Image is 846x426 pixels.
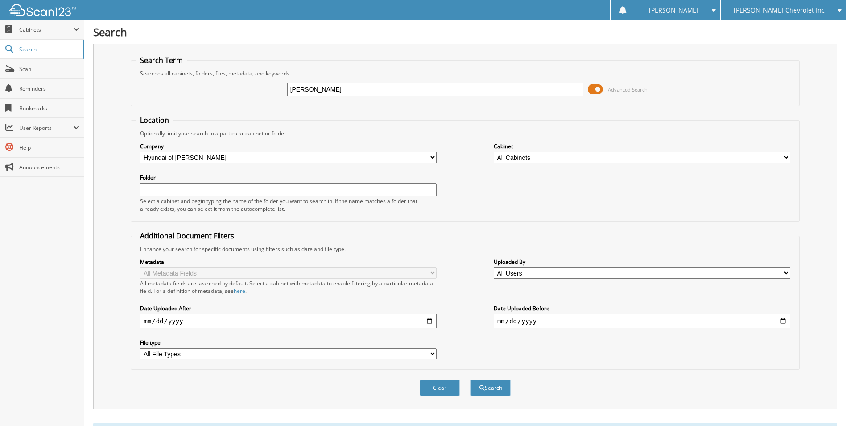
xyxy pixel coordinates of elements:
span: Announcements [19,163,79,171]
label: Company [140,142,437,150]
legend: Additional Document Filters [136,231,239,241]
div: Optionally limit your search to a particular cabinet or folder [136,129,794,137]
span: [PERSON_NAME] [649,8,699,13]
span: Advanced Search [608,86,648,93]
span: Bookmarks [19,104,79,112]
a: here [234,287,245,295]
span: [PERSON_NAME] Chevrolet Inc [734,8,825,13]
img: scan123-logo-white.svg [9,4,76,16]
button: Clear [420,380,460,396]
input: start [140,314,437,328]
legend: Location [136,115,173,125]
label: File type [140,339,437,347]
span: Reminders [19,85,79,92]
span: Cabinets [19,26,73,33]
label: Folder [140,174,437,181]
span: Scan [19,65,79,73]
div: All metadata fields are searched by default. Select a cabinet with metadata to enable filtering b... [140,280,437,295]
div: Select a cabinet and begin typing the name of the folder you want to search in. If the name match... [140,197,437,213]
span: Search [19,46,78,53]
legend: Search Term [136,55,187,65]
h1: Search [93,25,837,39]
label: Date Uploaded After [140,305,437,312]
div: Enhance your search for specific documents using filters such as date and file type. [136,245,794,253]
label: Cabinet [494,142,790,150]
button: Search [470,380,511,396]
span: Help [19,144,79,151]
span: User Reports [19,124,73,132]
label: Uploaded By [494,258,790,266]
label: Metadata [140,258,437,266]
div: Searches all cabinets, folders, files, metadata, and keywords [136,70,794,77]
input: end [494,314,790,328]
label: Date Uploaded Before [494,305,790,312]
